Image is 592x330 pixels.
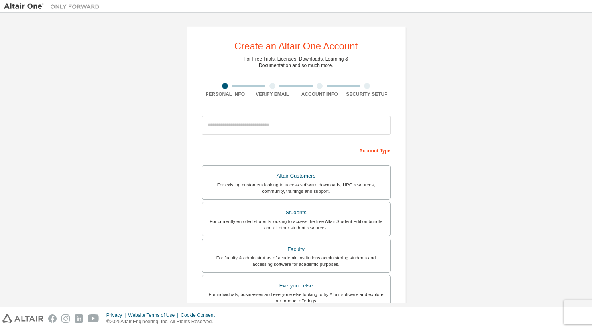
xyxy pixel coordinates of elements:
[106,318,220,325] p: © 2025 Altair Engineering, Inc. All Rights Reserved.
[207,207,385,218] div: Students
[106,312,128,318] div: Privacy
[207,255,385,267] div: For faculty & administrators of academic institutions administering students and accessing softwa...
[207,291,385,304] div: For individuals, businesses and everyone else looking to try Altair software and explore our prod...
[61,314,70,323] img: instagram.svg
[181,312,219,318] div: Cookie Consent
[207,182,385,194] div: For existing customers looking to access software downloads, HPC resources, community, trainings ...
[75,314,83,323] img: linkedin.svg
[296,91,344,97] div: Account Info
[244,56,348,69] div: For Free Trials, Licenses, Downloads, Learning & Documentation and so much more.
[234,41,358,51] div: Create an Altair One Account
[249,91,296,97] div: Verify Email
[128,312,181,318] div: Website Terms of Use
[207,218,385,231] div: For currently enrolled students looking to access the free Altair Student Edition bundle and all ...
[202,144,391,156] div: Account Type
[4,2,104,10] img: Altair One
[207,280,385,291] div: Everyone else
[207,170,385,182] div: Altair Customers
[207,244,385,255] div: Faculty
[48,314,57,323] img: facebook.svg
[343,91,391,97] div: Security Setup
[202,91,249,97] div: Personal Info
[88,314,99,323] img: youtube.svg
[2,314,43,323] img: altair_logo.svg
